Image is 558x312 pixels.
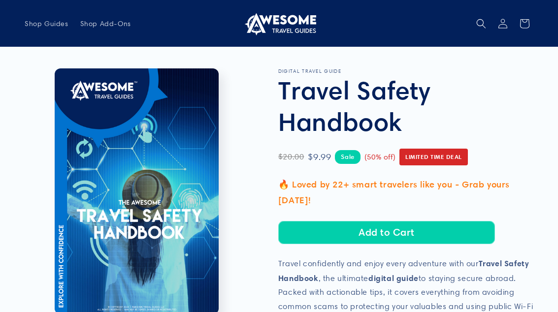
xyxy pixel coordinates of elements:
span: $20.00 [278,150,304,164]
a: Shop Guides [19,13,74,34]
p: 🔥 Loved by 22+ smart travelers like you - Grab yours [DATE]! [278,177,533,209]
span: Shop Guides [25,19,68,28]
span: $9.99 [308,149,331,165]
span: Shop Add-Ons [80,19,131,28]
a: Shop Add-Ons [74,13,137,34]
span: (50% off) [364,151,395,164]
span: Limited Time Deal [399,149,468,165]
strong: Travel Safety Handbook [278,258,529,283]
strong: digital guide [368,273,419,283]
img: Awesome Travel Guides [242,12,316,35]
span: Sale [335,150,360,163]
summary: Search [470,13,492,34]
h1: Travel Safety Handbook [278,74,533,137]
button: Add to Cart [278,221,495,244]
a: Awesome Travel Guides [238,8,320,39]
p: DIGITAL TRAVEL GUIDE [278,68,533,74]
